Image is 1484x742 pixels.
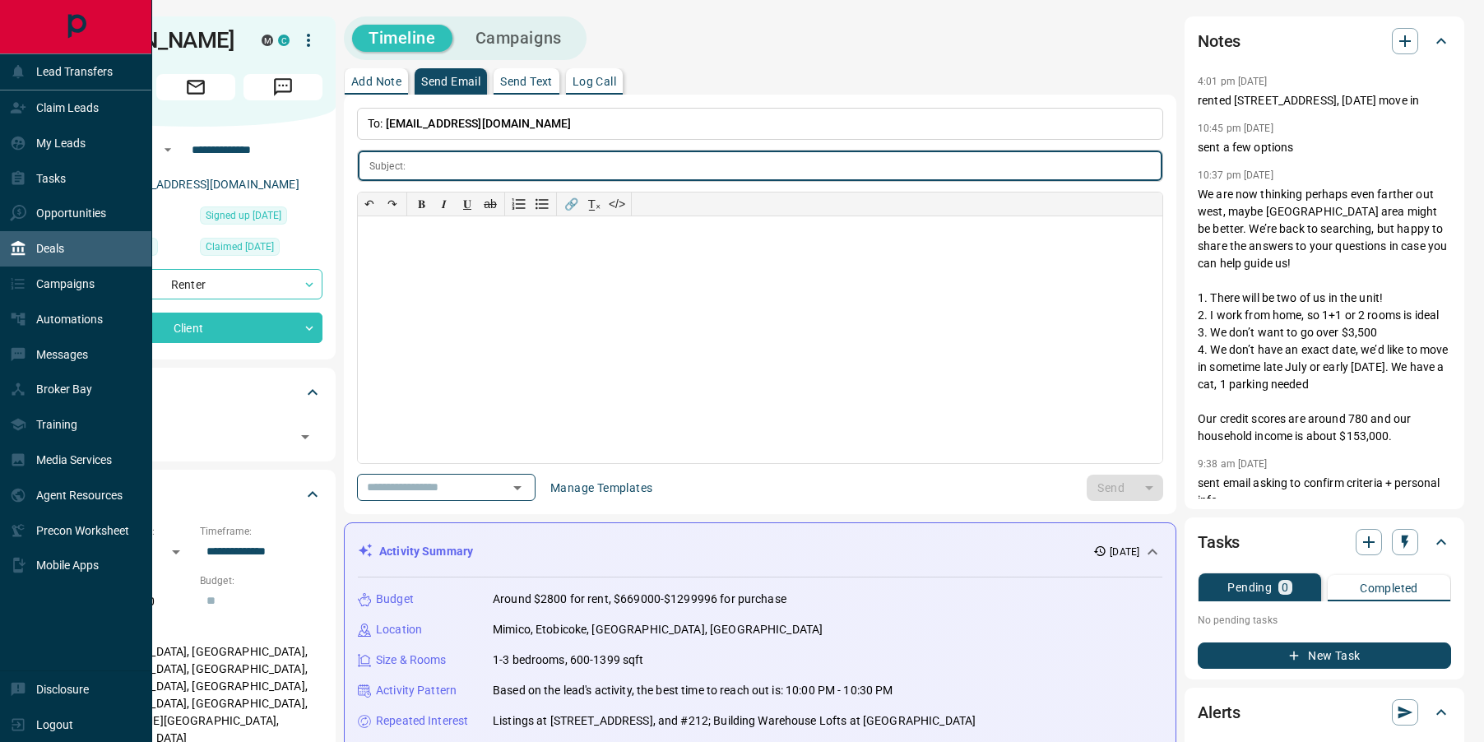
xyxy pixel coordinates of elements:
button: Timeline [352,25,452,52]
p: 1-3 bedrooms, 600-1399 sqft [493,652,644,669]
p: 0 [1282,582,1288,593]
button: 𝐁 [410,192,433,216]
div: condos.ca [278,35,290,46]
div: split button [1087,475,1163,501]
p: No pending tasks [1198,608,1451,633]
p: We are now thinking perhaps even farther out west, maybe [GEOGRAPHIC_DATA] area might be better. ... [1198,186,1451,445]
button: T̲ₓ [582,192,605,216]
button: ↶ [358,192,381,216]
div: Client [69,313,322,343]
button: 𝐔 [456,192,479,216]
span: Signed up [DATE] [206,207,281,224]
p: Timeframe: [200,524,322,539]
span: Claimed [DATE] [206,239,274,255]
p: Send Email [421,76,480,87]
button: New Task [1198,642,1451,669]
p: Repeated Interest [376,712,468,730]
h1: [PERSON_NAME] [69,27,237,53]
div: Sat Jun 21 2025 [200,206,322,230]
span: 𝐔 [463,197,471,211]
div: Notes [1198,21,1451,61]
p: Completed [1360,582,1418,594]
button: Open [506,476,529,499]
p: Send Text [500,76,553,87]
p: Around $2800 for rent, $669000-$1299996 for purchase [493,591,786,608]
button: Numbered list [508,192,531,216]
p: rented [STREET_ADDRESS], [DATE] move in [1198,92,1451,109]
p: sent email asking to confirm criteria + personal info [1198,475,1451,509]
p: Budget: [200,573,322,588]
button: Campaigns [459,25,578,52]
button: </> [605,192,628,216]
p: 4:01 pm [DATE] [1198,76,1268,87]
p: Subject: [369,159,406,174]
div: Activity Summary[DATE] [358,536,1162,567]
div: Alerts [1198,693,1451,732]
s: ab [484,197,497,211]
div: Tags [69,373,322,412]
span: Message [243,74,322,100]
button: Manage Templates [540,475,662,501]
p: Mimico, Etobicoke, [GEOGRAPHIC_DATA], [GEOGRAPHIC_DATA] [493,621,823,638]
p: Activity Summary [379,543,473,560]
button: 🔗 [559,192,582,216]
button: 𝑰 [433,192,456,216]
span: [EMAIL_ADDRESS][DOMAIN_NAME] [386,117,572,130]
p: Activity Pattern [376,682,457,699]
button: Open [294,425,317,448]
button: ↷ [381,192,404,216]
p: 10:45 pm [DATE] [1198,123,1273,134]
p: Location [376,621,422,638]
div: Sat Jun 21 2025 [200,238,322,261]
h2: Notes [1198,28,1241,54]
p: 10:37 pm [DATE] [1198,169,1273,181]
p: [DATE] [1110,545,1139,559]
p: Log Call [573,76,616,87]
p: Areas Searched: [69,624,322,638]
p: 9:38 am [DATE] [1198,458,1268,470]
a: [EMAIL_ADDRESS][DOMAIN_NAME] [114,178,299,191]
div: Criteria [69,475,322,514]
button: Open [158,140,178,160]
div: Renter [69,269,322,299]
h2: Tasks [1198,529,1240,555]
p: sent a few options [1198,139,1451,156]
p: Size & Rooms [376,652,447,669]
div: Tasks [1198,522,1451,562]
p: Pending [1227,582,1272,593]
button: Bullet list [531,192,554,216]
p: To: [357,108,1163,140]
h2: Alerts [1198,699,1241,726]
button: ab [479,192,502,216]
span: Email [156,74,235,100]
p: Listings at [STREET_ADDRESS], and #212; Building Warehouse Lofts at [GEOGRAPHIC_DATA] [493,712,976,730]
p: Add Note [351,76,401,87]
div: mrloft.ca [262,35,273,46]
p: Budget [376,591,414,608]
p: Based on the lead's activity, the best time to reach out is: 10:00 PM - 10:30 PM [493,682,893,699]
